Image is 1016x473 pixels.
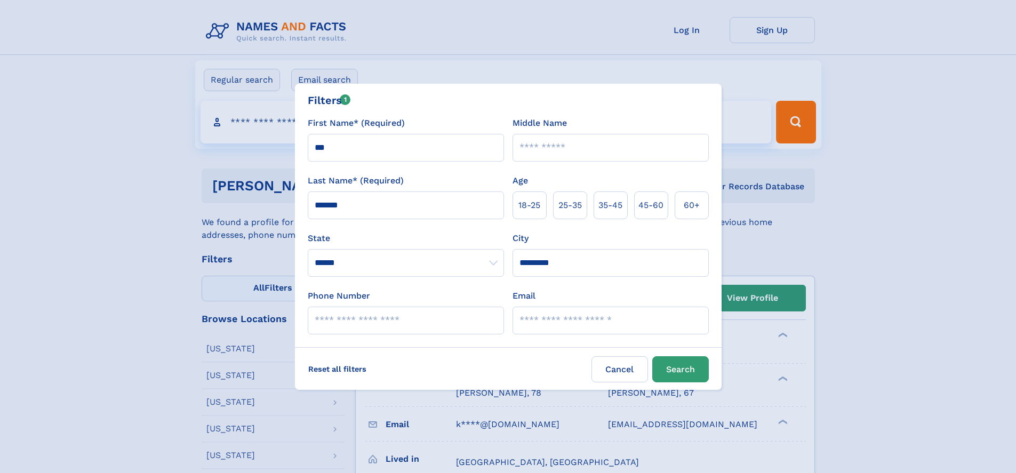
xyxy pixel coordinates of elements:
span: 35‑45 [598,199,622,212]
label: Age [513,174,528,187]
label: State [308,232,504,245]
label: Phone Number [308,290,370,302]
div: Filters [308,92,351,108]
span: 45‑60 [638,199,663,212]
label: Cancel [591,356,648,382]
span: 18‑25 [518,199,540,212]
label: Last Name* (Required) [308,174,404,187]
span: 60+ [684,199,700,212]
label: Middle Name [513,117,567,130]
span: 25‑35 [558,199,582,212]
label: Email [513,290,535,302]
label: Reset all filters [301,356,373,382]
label: First Name* (Required) [308,117,405,130]
label: City [513,232,529,245]
button: Search [652,356,709,382]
